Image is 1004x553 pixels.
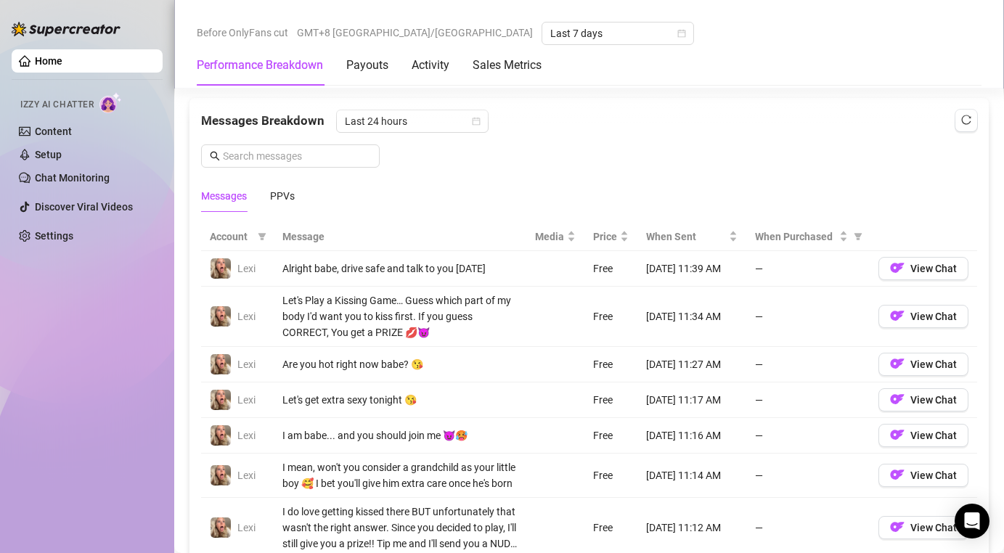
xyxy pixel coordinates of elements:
[35,230,73,242] a: Settings
[746,382,870,418] td: —
[237,430,256,441] span: Lexi
[197,22,288,44] span: Before OnlyFans cut
[878,361,968,373] a: OFView Chat
[878,257,968,280] button: OFView Chat
[878,464,968,487] button: OFView Chat
[746,287,870,347] td: —
[851,226,865,247] span: filter
[854,232,862,241] span: filter
[223,148,371,164] input: Search messages
[878,433,968,444] a: OFView Chat
[910,359,957,370] span: View Chat
[201,188,247,204] div: Messages
[637,287,746,347] td: [DATE] 11:34 AM
[211,425,231,446] img: Lexi
[584,287,637,347] td: Free
[20,98,94,112] span: Izzy AI Chatter
[211,390,231,410] img: Lexi
[910,311,957,322] span: View Chat
[282,392,518,408] div: Let's get extra sexy tonight 😘
[211,517,231,538] img: Lexi
[878,388,968,411] button: OFView Chat
[237,263,256,274] span: Lexi
[473,57,542,74] div: Sales Metrics
[637,454,746,498] td: [DATE] 11:14 AM
[237,470,256,481] span: Lexi
[472,117,481,126] span: calendar
[282,356,518,372] div: Are you hot right now babe? 😘
[237,522,256,533] span: Lexi
[237,311,256,322] span: Lexi
[297,22,533,44] span: GMT+8 [GEOGRAPHIC_DATA]/[GEOGRAPHIC_DATA]
[890,427,905,442] img: OF
[201,110,977,133] div: Messages Breakdown
[637,347,746,382] td: [DATE] 11:27 AM
[346,57,388,74] div: Payouts
[255,226,269,247] span: filter
[35,149,62,160] a: Setup
[211,258,231,279] img: Lexi
[237,394,256,406] span: Lexi
[412,57,449,74] div: Activity
[211,306,231,327] img: Lexi
[526,223,584,251] th: Media
[584,223,637,251] th: Price
[637,382,746,418] td: [DATE] 11:17 AM
[878,314,968,325] a: OFView Chat
[878,516,968,539] button: OFView Chat
[890,467,905,482] img: OF
[961,115,971,125] span: reload
[746,347,870,382] td: —
[99,92,122,113] img: AI Chatter
[584,454,637,498] td: Free
[211,465,231,486] img: Lexi
[550,22,685,44] span: Last 7 days
[890,520,905,534] img: OF
[646,229,726,245] span: When Sent
[878,472,968,484] a: OFView Chat
[910,470,957,481] span: View Chat
[12,22,121,36] img: logo-BBDzfeDw.svg
[210,229,252,245] span: Account
[35,55,62,67] a: Home
[955,504,989,538] div: Open Intercom Messenger
[890,392,905,406] img: OF
[282,261,518,276] div: Alright babe, drive safe and talk to you [DATE]
[637,251,746,287] td: [DATE] 11:39 AM
[535,229,564,245] span: Media
[282,292,518,340] div: Let's Play a Kissing Game… Guess which part of my body I'd want you to kiss first. If you guess C...
[890,261,905,275] img: OF
[878,353,968,376] button: OFView Chat
[210,151,220,161] span: search
[274,223,526,251] th: Message
[878,424,968,447] button: OFView Chat
[258,232,266,241] span: filter
[345,110,480,132] span: Last 24 hours
[237,359,256,370] span: Lexi
[282,427,518,443] div: I am babe... and you should join me 😈🥵
[910,430,957,441] span: View Chat
[197,57,323,74] div: Performance Breakdown
[270,188,295,204] div: PPVs
[637,223,746,251] th: When Sent
[584,347,637,382] td: Free
[584,418,637,454] td: Free
[677,29,686,38] span: calendar
[910,263,957,274] span: View Chat
[282,459,518,491] div: I mean, won't you consider a grandchild as your little boy 🥰 I bet you'll give him extra care onc...
[211,354,231,374] img: Lexi
[282,504,518,552] div: I do love getting kissed there BUT unfortunately that wasn't the right answer. Since you decided ...
[584,382,637,418] td: Free
[637,418,746,454] td: [DATE] 11:16 AM
[35,201,133,213] a: Discover Viral Videos
[746,251,870,287] td: —
[878,397,968,409] a: OFView Chat
[878,525,968,536] a: OFView Chat
[593,229,617,245] span: Price
[746,223,870,251] th: When Purchased
[755,229,836,245] span: When Purchased
[910,522,957,533] span: View Chat
[878,266,968,277] a: OFView Chat
[35,172,110,184] a: Chat Monitoring
[890,356,905,371] img: OF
